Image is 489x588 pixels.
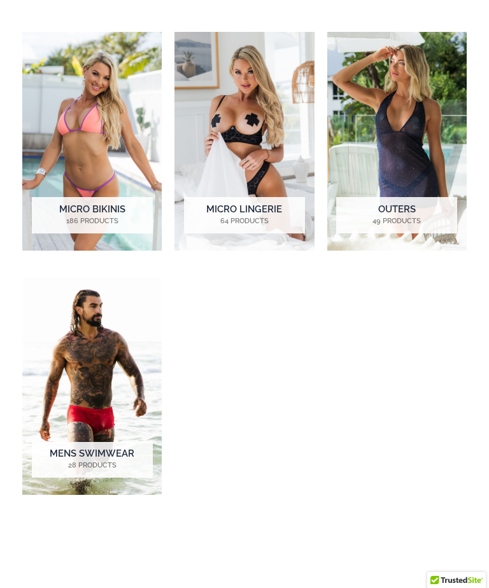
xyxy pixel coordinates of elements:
[22,277,162,495] img: Mens Swimwear
[32,460,153,471] mark: 28 Products
[174,32,314,250] img: Micro Lingerie
[184,216,305,227] mark: 64 Products
[22,32,162,250] a: Visit product category Micro Bikinis
[336,216,457,227] mark: 49 Products
[22,277,162,495] a: Visit product category Mens Swimwear
[184,197,305,233] h2: Micro Lingerie
[174,32,314,250] a: Visit product category Micro Lingerie
[336,197,457,233] h2: Outers
[32,216,153,227] mark: 186 Products
[22,32,162,250] img: Micro Bikinis
[327,32,467,250] a: Visit product category Outers
[32,197,153,233] h2: Micro Bikinis
[32,442,153,478] h2: Mens Swimwear
[327,32,467,250] img: Outers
